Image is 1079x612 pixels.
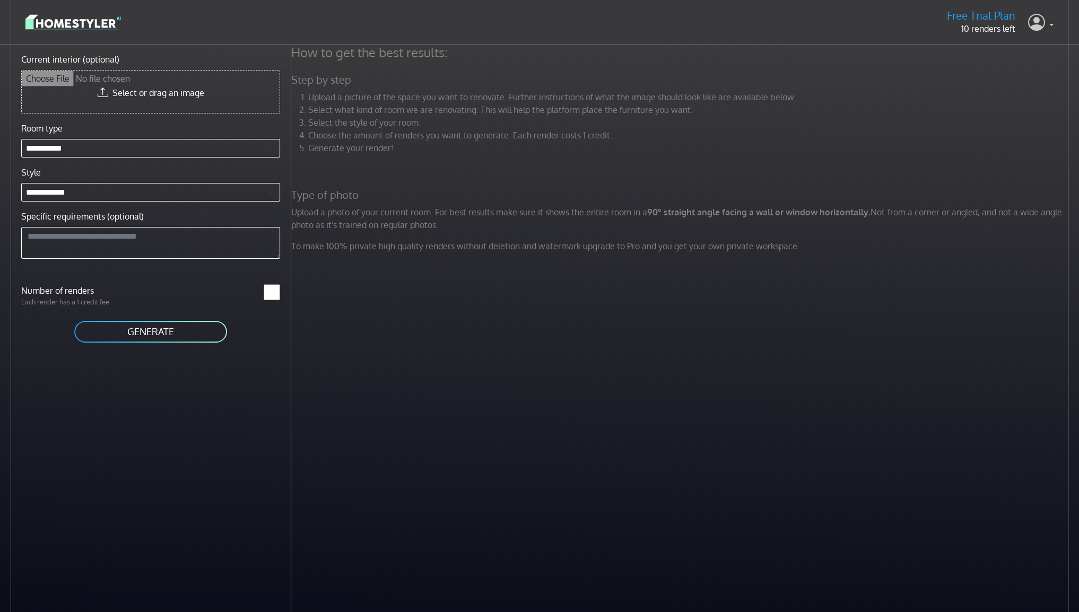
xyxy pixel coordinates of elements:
p: Upload a photo of your current room. For best results make sure it shows the entire room in a Not... [285,206,1077,231]
h5: Type of photo [285,188,1077,202]
h5: Step by step [285,73,1077,86]
h5: Free Trial Plan [947,9,1015,22]
h4: How to get the best results: [285,45,1077,60]
label: Room type [21,122,63,135]
img: logo-3de290ba35641baa71223ecac5eacb59cb85b4c7fdf211dc9aaecaaee71ea2f8.svg [25,13,121,31]
label: Specific requirements (optional) [21,210,144,223]
li: Choose the amount of renders you want to generate. Each render costs 1 credit. [308,129,1071,142]
label: Current interior (optional) [21,53,119,66]
p: Each render has a 1 credit fee [15,297,151,307]
p: 10 renders left [947,22,1015,35]
li: Generate your render! [308,142,1071,154]
li: Select the style of your room. [308,116,1071,129]
p: To make 100% private high quality renders without deletion and watermark upgrade to Pro and you g... [285,240,1077,252]
label: Number of renders [15,284,151,297]
button: GENERATE [73,320,228,344]
strong: 90° straight angle facing a wall or window horizontally. [647,207,871,217]
label: Style [21,166,41,179]
li: Upload a picture of the space you want to renovate. Further instructions of what the image should... [308,91,1071,103]
li: Select what kind of room we are renovating. This will help the platform place the furniture you w... [308,103,1071,116]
